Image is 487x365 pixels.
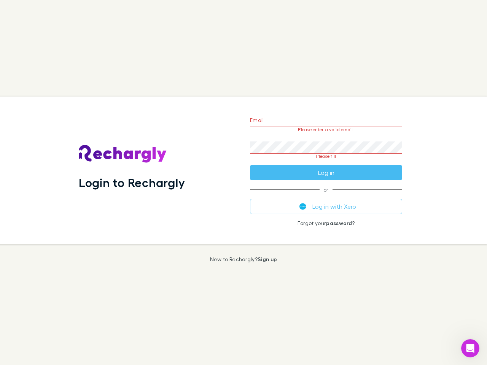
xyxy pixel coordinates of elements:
[461,339,479,357] iframe: Intercom live chat
[299,203,306,210] img: Xero's logo
[250,165,402,180] button: Log in
[250,220,402,226] p: Forgot your ?
[250,154,402,159] p: Please fill
[210,256,277,262] p: New to Rechargly?
[258,256,277,262] a: Sign up
[250,127,402,132] p: Please enter a valid email.
[79,175,185,190] h1: Login to Rechargly
[326,220,352,226] a: password
[250,199,402,214] button: Log in with Xero
[79,145,167,163] img: Rechargly's Logo
[250,189,402,190] span: or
